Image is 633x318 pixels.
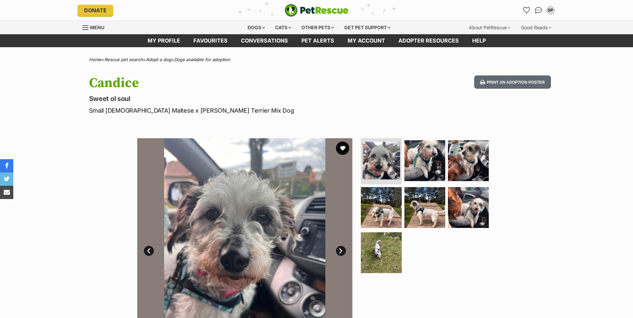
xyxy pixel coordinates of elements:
[141,34,187,47] a: My profile
[361,187,402,228] img: Photo of Candice
[448,140,489,181] img: Photo of Candice
[77,5,113,16] a: Donate
[174,57,230,62] a: Dogs available for adoption
[234,34,295,47] a: conversations
[340,21,395,34] div: Get pet support
[72,57,561,62] div: > > >
[297,21,339,34] div: Other pets
[361,232,402,273] img: Photo of Candice
[295,34,341,47] a: Pet alerts
[187,34,234,47] a: Favourites
[90,25,104,30] span: Menu
[547,7,554,14] div: SP
[89,57,101,62] a: Home
[521,5,532,16] a: Favourites
[516,21,556,34] div: Good Reads
[474,75,551,89] button: Print an adoption poster
[464,21,515,34] div: About PetRescue
[363,142,400,179] img: Photo of Candice
[285,4,349,17] a: PetRescue
[466,34,492,47] a: Help
[404,187,445,228] img: Photo of Candice
[535,7,542,14] img: chat-41dd97257d64d25036548639549fe6c8038ab92f7586957e7f3b1b290dea8141.svg
[392,34,466,47] a: Adopter resources
[521,5,556,16] ul: Account quick links
[336,246,346,256] a: Next
[404,140,445,181] img: Photo of Candice
[270,21,296,34] div: Cats
[533,5,544,16] a: Conversations
[146,57,171,62] a: Adopt a dog
[89,75,370,91] h1: Candice
[448,187,489,228] img: Photo of Candice
[243,21,269,34] div: Dogs
[545,5,556,16] button: My account
[341,34,392,47] a: My account
[104,57,143,62] a: Rescue pet search
[336,142,349,155] button: favourite
[82,21,109,33] a: Menu
[285,4,349,17] img: logo-e224e6f780fb5917bec1dbf3a21bbac754714ae5b6737aabdf751b685950b380.svg
[144,246,154,256] a: Prev
[89,94,370,103] p: Sweet ol soul
[89,106,370,115] p: Small [DEMOGRAPHIC_DATA] Maltese x [PERSON_NAME] Terrier Mix Dog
